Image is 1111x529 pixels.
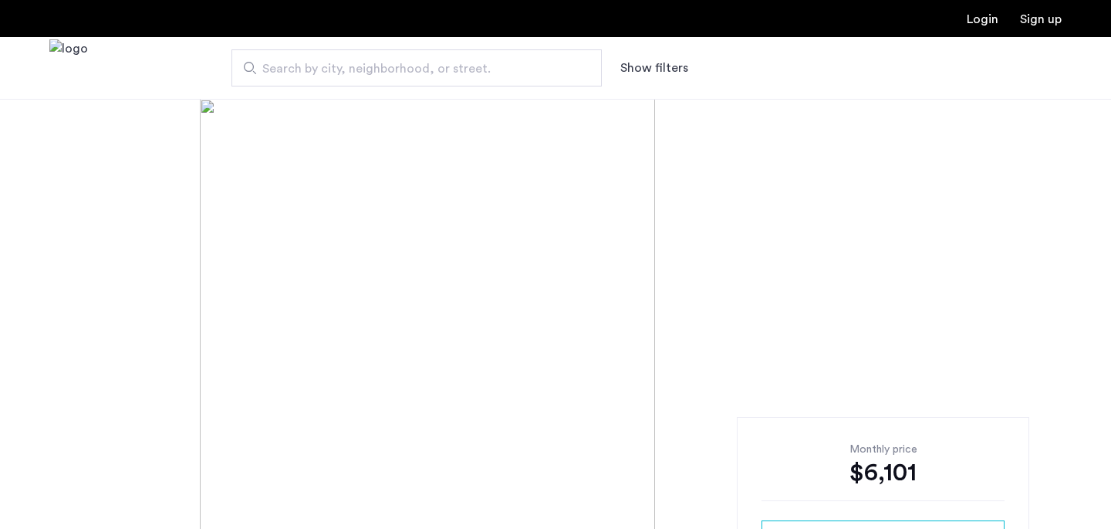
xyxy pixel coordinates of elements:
button: Show or hide filters [620,59,688,77]
a: Registration [1020,13,1062,25]
input: Apartment Search [231,49,602,86]
a: Login [967,13,998,25]
a: Cazamio Logo [49,39,88,97]
span: Search by city, neighborhood, or street. [262,59,559,78]
div: Monthly price [761,442,1005,457]
img: logo [49,39,88,97]
div: $6,101 [761,457,1005,488]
